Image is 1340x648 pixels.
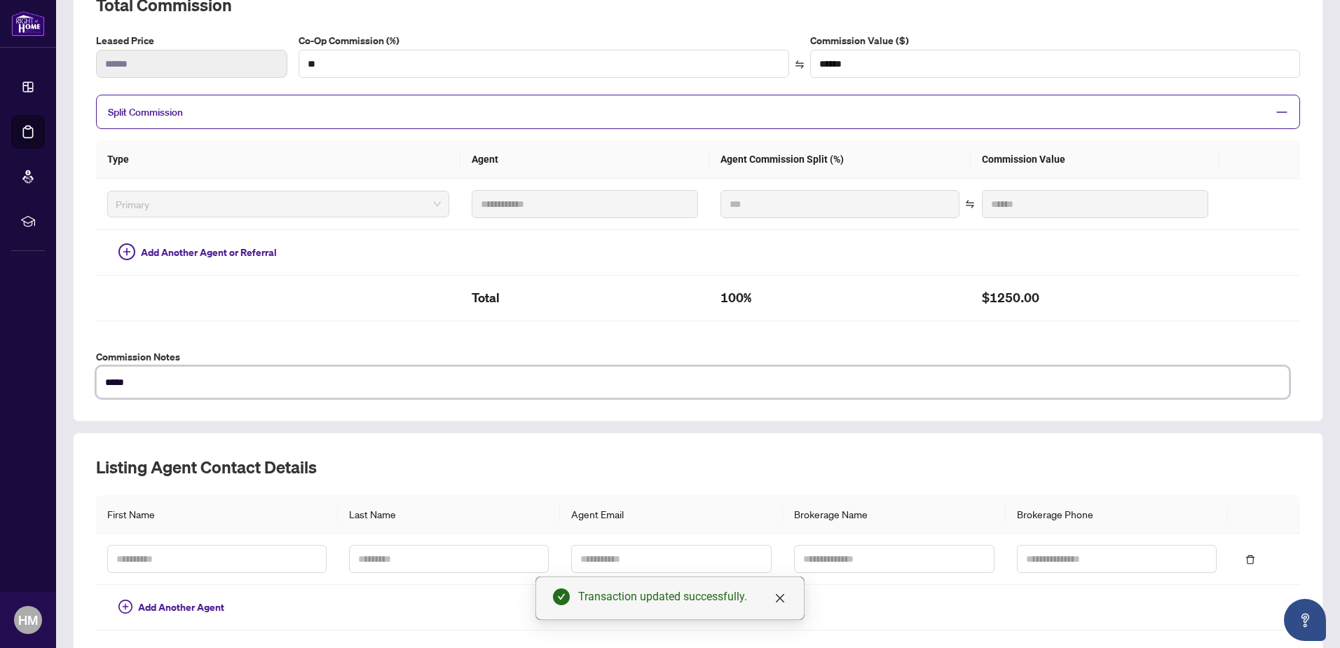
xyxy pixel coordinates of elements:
span: delete [1245,555,1255,565]
span: HM [18,610,38,630]
th: Agent Commission Split (%) [709,140,971,179]
div: Transaction updated successfully. [578,588,787,605]
th: Commission Value [971,140,1219,179]
span: plus-circle [118,600,132,614]
label: Commission Value ($) [810,33,1301,48]
button: Open asap [1284,599,1326,641]
h2: Total [472,287,698,309]
span: minus [1276,106,1288,119]
label: Leased Price [96,33,287,48]
span: swap [795,60,805,69]
span: Add Another Agent or Referral [141,245,277,260]
span: plus-circle [118,243,135,260]
label: Commission Notes [96,349,1300,365]
button: Add Another Agent or Referral [107,241,288,264]
th: Type [96,140,460,179]
th: Last Name [338,495,561,534]
div: Split Commission [96,95,1300,129]
span: Primary [116,194,441,215]
span: Add Another Agent [138,600,224,615]
label: Co-Op Commission (%) [299,33,789,48]
span: Split Commission [108,106,183,119]
th: First Name [96,495,338,534]
th: Agent [460,140,709,179]
span: check-circle [553,588,570,605]
button: Add Another Agent [107,596,235,619]
span: swap [965,199,975,209]
h2: 100% [720,287,959,309]
h2: $1250.00 [982,287,1208,309]
th: Brokerage Phone [1006,495,1229,534]
th: Brokerage Name [783,495,1006,534]
img: logo [11,11,45,36]
th: Agent Email [560,495,783,534]
span: close [774,593,786,604]
a: Close [772,590,788,606]
h2: Listing Agent Contact Details [96,456,1300,478]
